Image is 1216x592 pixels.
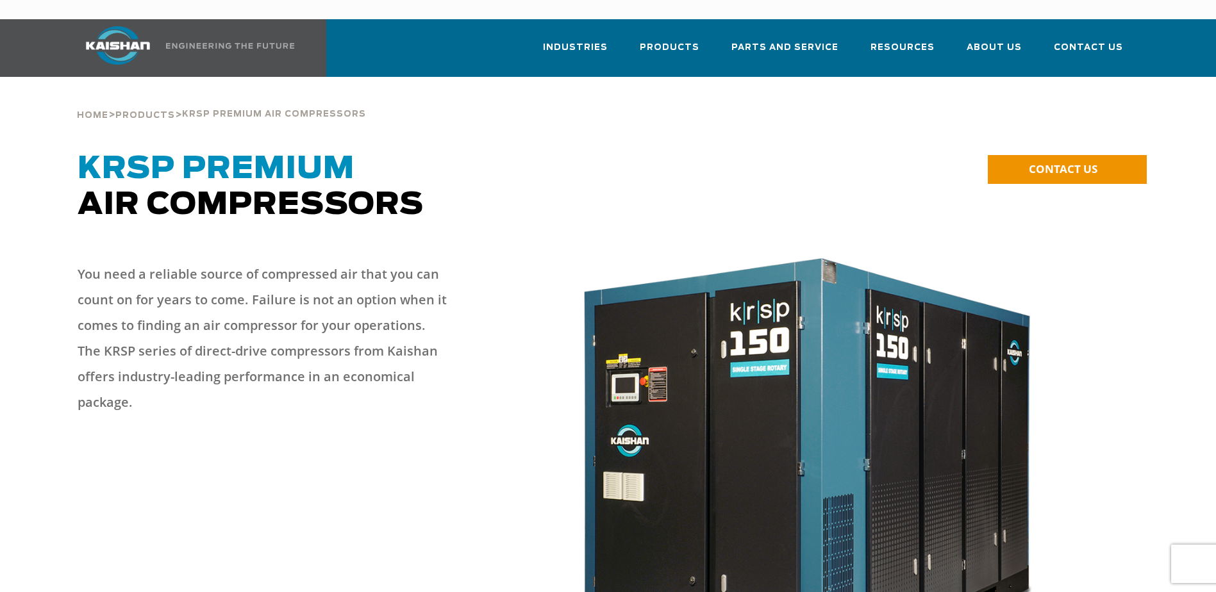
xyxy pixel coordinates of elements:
[1054,31,1123,74] a: Contact Us
[543,31,608,74] a: Industries
[967,31,1022,74] a: About Us
[70,26,166,65] img: kaishan logo
[967,40,1022,55] span: About Us
[77,109,108,120] a: Home
[731,40,838,55] span: Parts and Service
[870,31,935,74] a: Resources
[78,261,449,415] p: You need a reliable source of compressed air that you can count on for years to come. Failure is ...
[731,31,838,74] a: Parts and Service
[77,77,366,126] div: > >
[1054,40,1123,55] span: Contact Us
[640,40,699,55] span: Products
[1029,161,1097,176] span: CONTACT US
[182,110,366,119] span: krsp premium air compressors
[70,19,297,77] a: Kaishan USA
[640,31,699,74] a: Products
[988,155,1147,184] a: CONTACT US
[166,43,294,49] img: Engineering the future
[78,154,354,185] span: KRSP Premium
[78,154,424,220] span: Air Compressors
[870,40,935,55] span: Resources
[77,111,108,120] span: Home
[115,109,175,120] a: Products
[543,40,608,55] span: Industries
[115,111,175,120] span: Products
